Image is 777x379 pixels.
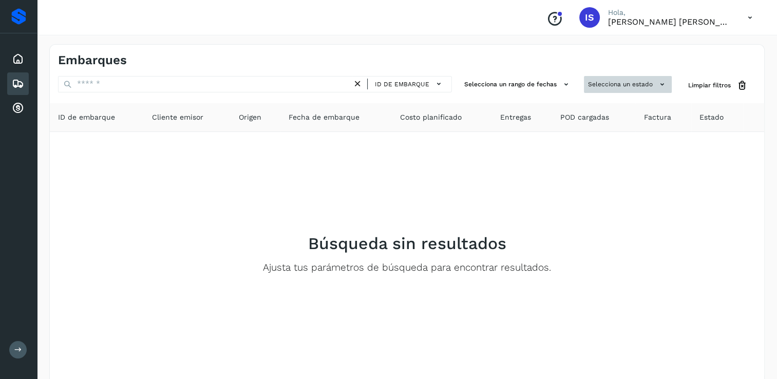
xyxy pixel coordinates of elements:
button: Limpiar filtros [680,76,756,95]
span: Limpiar filtros [688,81,731,90]
button: Selecciona un rango de fechas [460,76,576,93]
div: Cuentas por cobrar [7,97,29,120]
span: POD cargadas [560,112,609,123]
div: Embarques [7,72,29,95]
button: ID de embarque [372,77,447,91]
span: ID de embarque [58,112,115,123]
h2: Búsqueda sin resultados [308,234,506,253]
p: Hola, [608,8,731,17]
span: Origen [239,112,261,123]
p: Ivonne Selene Uribe Gutierrez [608,17,731,27]
button: Selecciona un estado [584,76,672,93]
span: Costo planificado [400,112,462,123]
p: Ajusta tus parámetros de búsqueda para encontrar resultados. [263,262,551,274]
span: Estado [699,112,724,123]
span: Cliente emisor [152,112,203,123]
span: Entregas [500,112,530,123]
span: Fecha de embarque [289,112,359,123]
h4: Embarques [58,53,127,68]
span: Factura [643,112,671,123]
span: ID de embarque [375,80,429,89]
div: Inicio [7,48,29,70]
